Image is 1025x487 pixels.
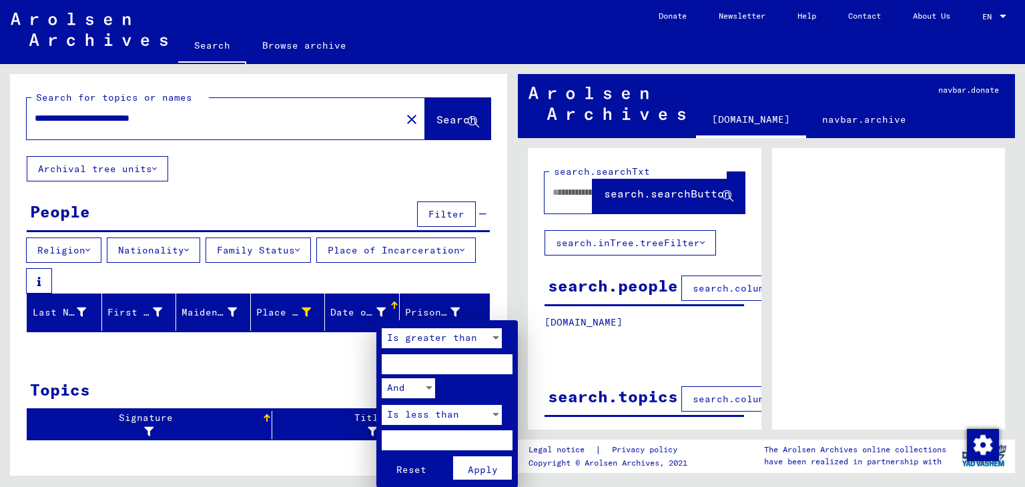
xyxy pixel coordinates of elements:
[387,382,405,394] span: And
[396,464,426,476] span: Reset
[387,332,477,344] span: Is greater than
[467,464,497,476] span: Apply
[453,456,512,480] button: Apply
[387,408,459,420] span: Is less than
[967,429,999,461] img: Change consent
[382,456,440,480] button: Reset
